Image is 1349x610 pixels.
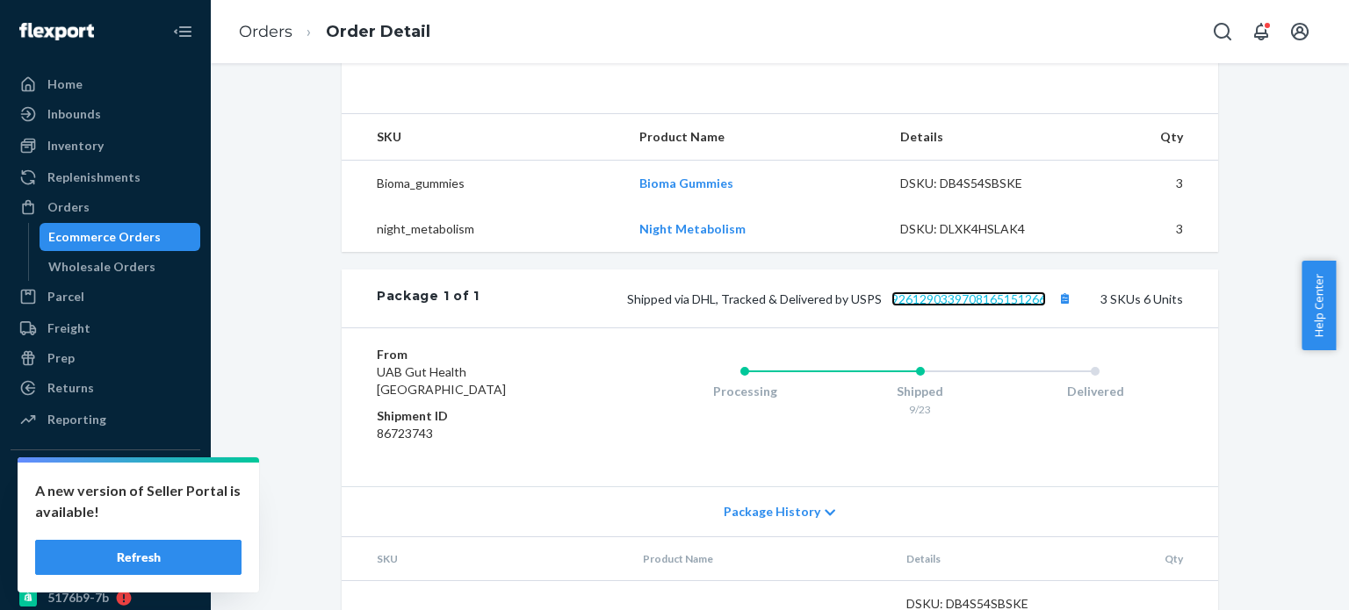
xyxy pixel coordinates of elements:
div: Returns [47,379,94,397]
div: Replenishments [47,169,141,186]
div: Orders [47,198,90,216]
button: Copy tracking number [1053,287,1076,310]
a: Home [11,70,200,98]
div: Prep [47,349,75,367]
a: Prep [11,344,200,372]
td: 3 [1078,161,1218,207]
a: Order Detail [326,22,430,41]
div: 3 SKUs 6 Units [480,287,1183,310]
td: 3 [1078,206,1218,252]
a: Reporting [11,405,200,434]
button: Refresh [35,540,242,575]
span: Shipped via DHL, Tracked & Delivered by USPS [627,291,1076,306]
div: Freight [47,319,90,337]
div: 5176b9-7b [47,589,109,606]
th: Product Name [629,537,892,581]
th: Qty [1078,114,1218,161]
th: SKU [342,114,625,161]
a: 9261290339708165151266 [891,291,1046,306]
dt: Shipment ID [377,407,587,425]
div: DSKU: DLXK4HSLAK4 [900,220,1065,238]
div: 9/23 [833,402,1008,417]
a: Orders [239,22,292,41]
div: Delivered [1007,383,1183,400]
button: Integrations [11,464,200,492]
button: Open Search Box [1205,14,1240,49]
div: Package 1 of 1 [377,287,480,310]
a: Ecommerce Orders [40,223,201,251]
button: Close Navigation [165,14,200,49]
div: DSKU: DB4S54SBSKE [900,175,1065,192]
button: Open account menu [1282,14,1317,49]
div: Home [47,75,83,93]
div: Inbounds [47,105,101,123]
div: Inventory [47,137,104,154]
a: Orders [11,193,200,221]
ol: breadcrumbs [225,6,444,58]
a: 6e639d-fc [11,524,200,552]
a: f12898-4 [11,494,200,522]
th: Qty [1086,537,1218,581]
a: Inventory [11,132,200,160]
button: Open notifications [1244,14,1279,49]
div: Ecommerce Orders [48,228,161,246]
span: UAB Gut Health [GEOGRAPHIC_DATA] [377,364,506,397]
a: Night Metabolism [639,221,746,236]
div: Shipped [833,383,1008,400]
div: Parcel [47,288,84,305]
div: Processing [657,383,833,400]
th: Details [886,114,1079,161]
img: Flexport logo [19,23,94,40]
span: Package History [724,503,820,520]
td: Bioma_gummies [342,161,625,207]
th: SKU [342,537,629,581]
div: Wholesale Orders [48,258,155,276]
th: Product Name [625,114,885,161]
a: Returns [11,374,200,402]
div: Reporting [47,411,106,428]
a: Inbounds [11,100,200,128]
td: night_metabolism [342,206,625,252]
th: Details [892,537,1086,581]
a: Replenishments [11,163,200,191]
a: gnzsuz-v5 [11,554,200,582]
a: Parcel [11,283,200,311]
p: A new version of Seller Portal is available! [35,480,242,522]
a: Bioma Gummies [639,176,733,190]
dd: 86723743 [377,425,587,442]
a: Freight [11,314,200,342]
button: Help Center [1302,261,1336,350]
a: Wholesale Orders [40,253,201,281]
dt: From [377,346,587,363]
